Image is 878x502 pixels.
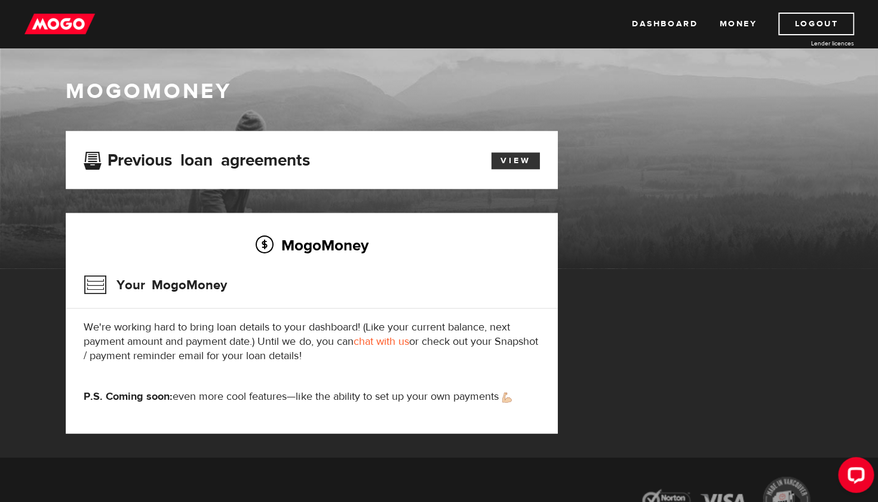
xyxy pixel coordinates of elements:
a: chat with us [353,334,409,348]
a: Dashboard [631,13,697,35]
a: Lender licences [764,39,854,48]
h3: Previous loan agreements [84,151,309,166]
h2: MogoMoney [84,232,539,258]
iframe: LiveChat chat widget [828,452,878,502]
p: We're working hard to bring loan details to your dashboard! (Like your current balance, next paym... [84,320,539,363]
a: Logout [778,13,854,35]
img: mogo_logo-11ee424be714fa7cbb0f0f49df9e16ec.png [24,13,95,35]
strong: P.S. Coming soon: [84,389,173,403]
p: even more cool features—like the ability to set up your own payments [84,389,539,403]
h3: Your MogoMoney [84,270,227,301]
a: Money [719,13,756,35]
img: strong arm emoji [502,392,511,402]
h1: MogoMoney [66,79,812,104]
a: View [491,152,539,169]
